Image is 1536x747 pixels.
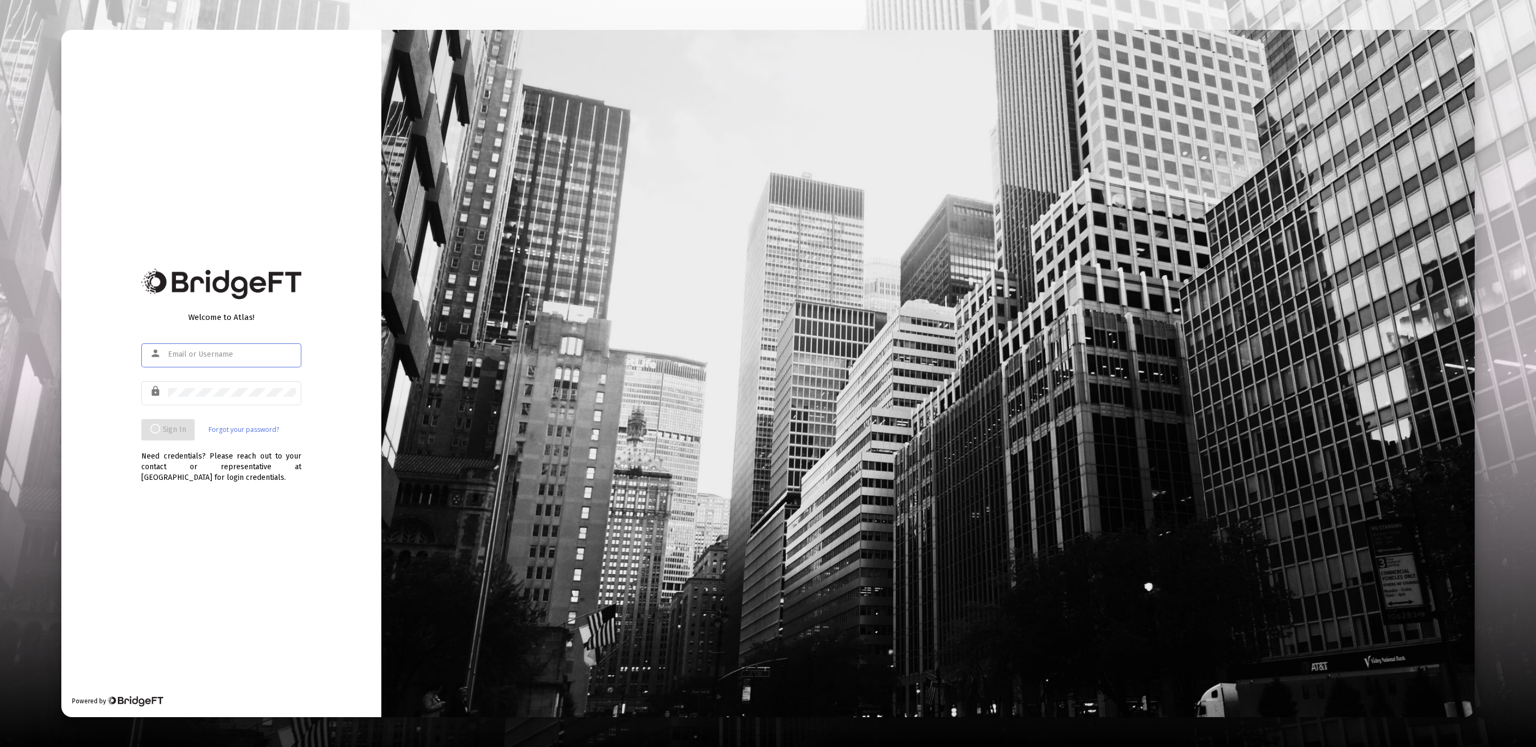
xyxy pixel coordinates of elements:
a: Forgot your password? [209,424,279,435]
div: Need credentials? Please reach out to your contact or representative at [GEOGRAPHIC_DATA] for log... [141,440,301,483]
span: Sign In [150,425,186,434]
div: Welcome to Atlas! [141,312,301,323]
mat-icon: person [150,347,163,360]
mat-icon: lock [150,385,163,398]
img: Bridge Financial Technology Logo [141,269,301,299]
div: Powered by [72,696,163,706]
img: Bridge Financial Technology Logo [107,696,163,706]
input: Email or Username [168,350,296,359]
button: Sign In [141,419,195,440]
